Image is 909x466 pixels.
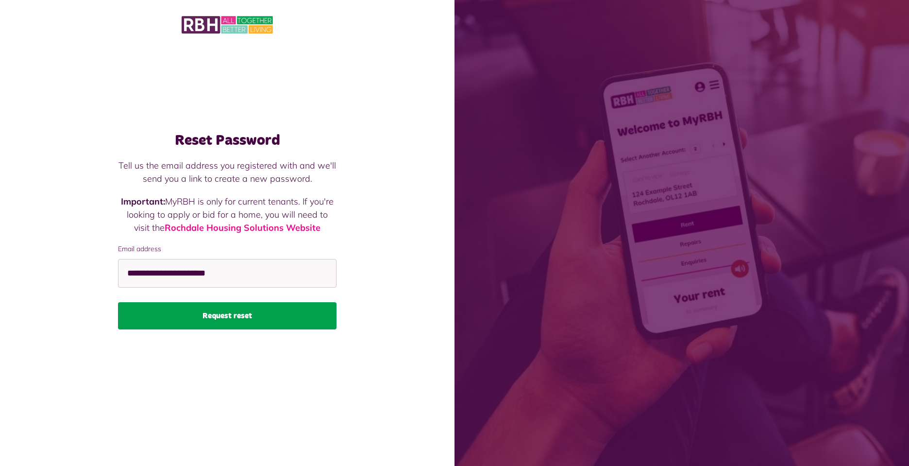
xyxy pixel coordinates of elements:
label: Email address [118,244,337,254]
p: Tell us the email address you registered with and we'll send you a link to create a new password. [118,159,337,185]
a: Rochdale Housing Solutions Website [165,222,320,233]
img: MyRBH [182,15,273,35]
button: Request reset [118,302,337,329]
strong: Important: [121,196,165,207]
p: MyRBH is only for current tenants. If you're looking to apply or bid for a home, you will need to... [118,195,337,234]
h1: Reset Password [118,132,337,149]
